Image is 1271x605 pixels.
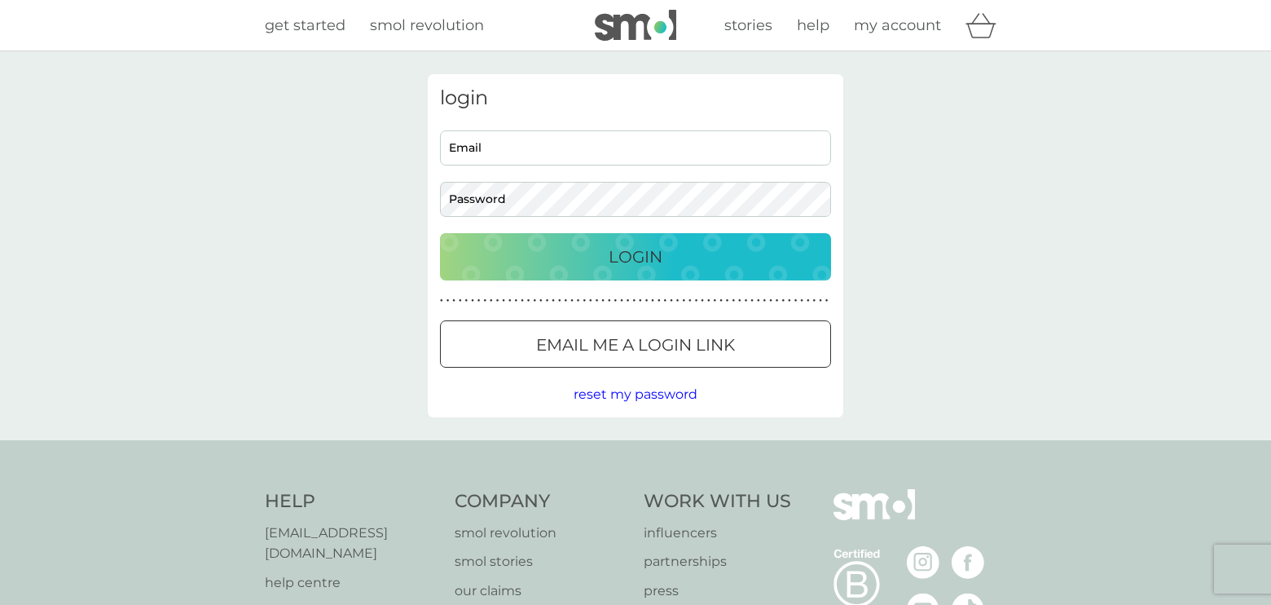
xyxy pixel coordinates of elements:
button: Email me a login link [440,320,831,368]
p: ● [714,297,717,305]
a: my account [854,14,941,38]
a: help centre [265,572,438,594]
p: ● [800,297,803,305]
p: ● [627,297,630,305]
p: ● [819,297,822,305]
p: ● [496,297,499,305]
p: ● [645,297,649,305]
p: ● [589,297,592,305]
p: ● [688,297,692,305]
p: ● [490,297,493,305]
p: ● [539,297,543,305]
p: ● [565,297,568,305]
a: smol revolution [370,14,484,38]
a: get started [265,14,345,38]
p: ● [508,297,512,305]
h4: Work With Us [644,489,791,514]
p: Login [609,244,662,270]
a: influencers [644,523,791,544]
a: [EMAIL_ADDRESS][DOMAIN_NAME] [265,523,438,564]
a: partnerships [644,551,791,572]
h4: Help [265,489,438,514]
p: ● [707,297,710,305]
p: ● [620,297,623,305]
p: ● [440,297,443,305]
p: ● [459,297,462,305]
p: ● [521,297,524,305]
img: visit the smol Facebook page [952,546,984,579]
p: ● [527,297,530,305]
a: help [797,14,829,38]
p: ● [639,297,642,305]
a: press [644,581,791,602]
button: reset my password [574,384,697,405]
p: ● [608,297,611,305]
p: ● [483,297,486,305]
p: ● [558,297,561,305]
span: my account [854,16,941,34]
p: ● [632,297,635,305]
p: ● [546,297,549,305]
p: ● [695,297,698,305]
p: ● [794,297,798,305]
p: ● [583,297,586,305]
span: get started [265,16,345,34]
p: ● [682,297,685,305]
p: ● [750,297,754,305]
p: ● [596,297,599,305]
p: ● [719,297,723,305]
a: smol stories [455,551,628,572]
p: ● [776,297,779,305]
img: visit the smol Instagram page [907,546,939,579]
p: ● [452,297,455,305]
p: ● [657,297,661,305]
div: basket [965,9,1006,42]
p: ● [570,297,574,305]
p: ● [477,297,481,305]
p: ● [825,297,829,305]
p: ● [732,297,735,305]
p: ● [788,297,791,305]
img: smol [595,10,676,41]
p: ● [781,297,785,305]
img: smol [833,489,915,545]
p: ● [446,297,450,305]
p: ● [745,297,748,305]
span: help [797,16,829,34]
span: smol revolution [370,16,484,34]
p: ● [502,297,505,305]
a: our claims [455,581,628,602]
p: ● [757,297,760,305]
span: reset my password [574,386,697,402]
h3: login [440,86,831,110]
p: ● [738,297,741,305]
p: ● [813,297,816,305]
a: smol revolution [455,523,628,544]
p: ● [533,297,536,305]
p: ● [676,297,679,305]
button: Login [440,233,831,280]
p: ● [701,297,704,305]
span: stories [724,16,772,34]
p: ● [515,297,518,305]
p: ● [664,297,667,305]
p: ● [614,297,618,305]
p: ● [471,297,474,305]
p: ● [726,297,729,305]
p: Email me a login link [536,332,735,358]
p: ● [807,297,810,305]
p: ● [465,297,468,305]
a: stories [724,14,772,38]
p: ● [577,297,580,305]
h4: Company [455,489,628,514]
p: ● [552,297,555,305]
p: ● [763,297,767,305]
